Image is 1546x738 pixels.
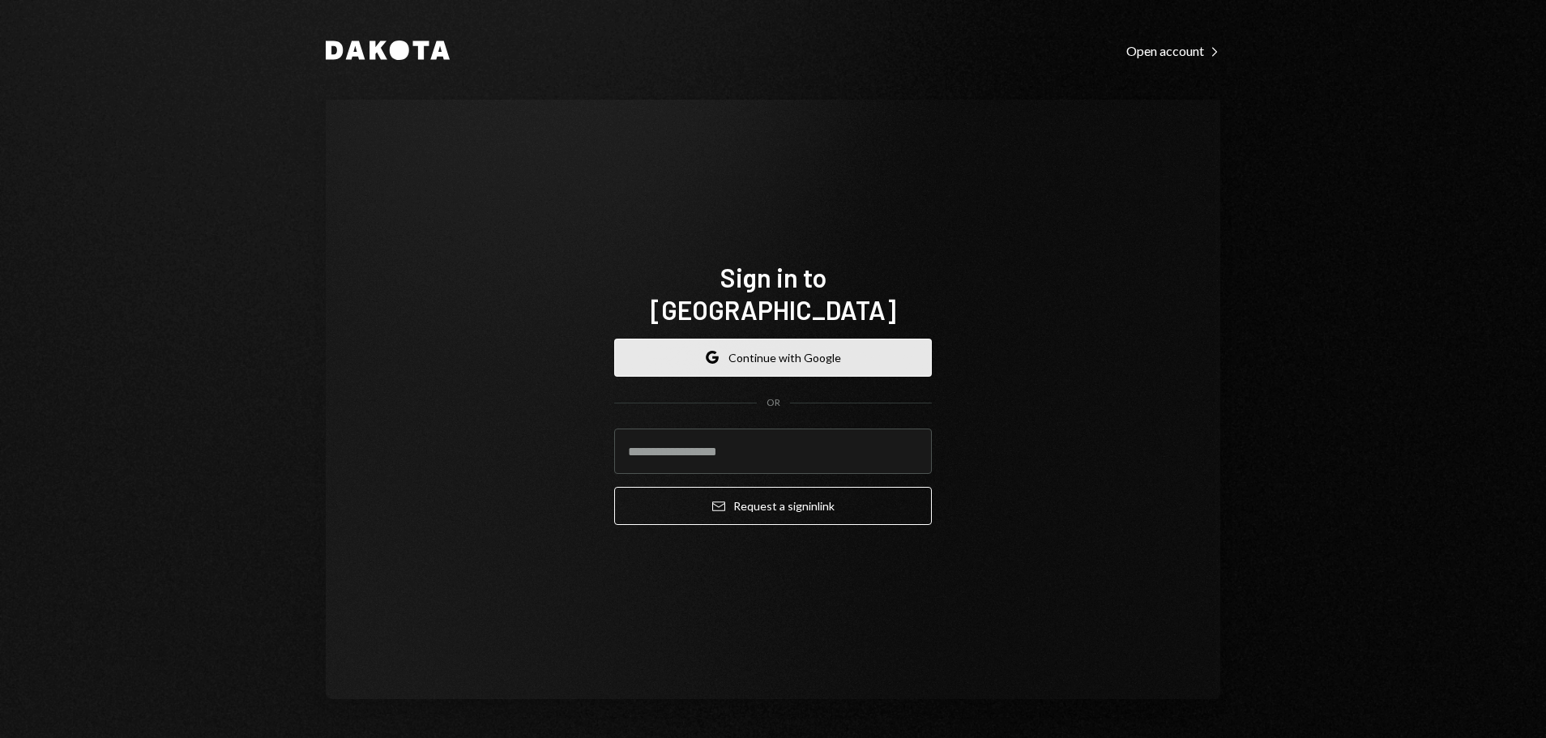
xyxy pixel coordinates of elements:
div: Open account [1126,43,1220,59]
a: Open account [1126,41,1220,59]
h1: Sign in to [GEOGRAPHIC_DATA] [614,261,932,326]
button: Request a signinlink [614,487,932,525]
button: Continue with Google [614,339,932,377]
div: OR [767,396,780,410]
